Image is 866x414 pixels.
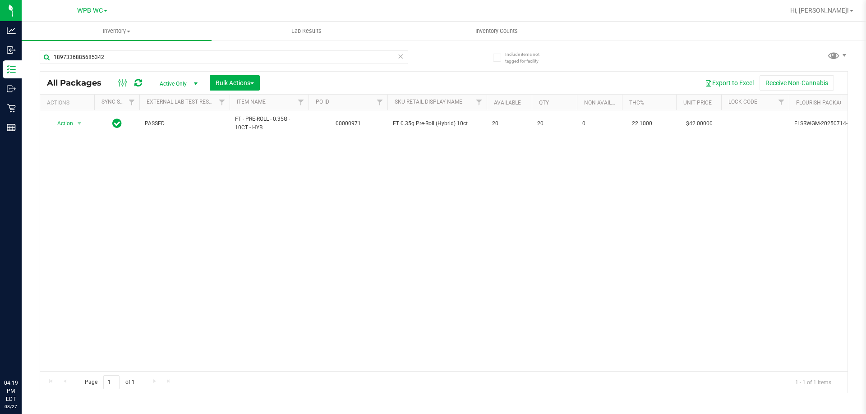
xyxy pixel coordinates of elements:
[147,99,217,105] a: External Lab Test Result
[728,99,757,105] a: Lock Code
[393,119,481,128] span: FT 0.35g Pre-Roll (Hybrid) 10ct
[145,119,224,128] span: PASSED
[237,99,266,105] a: Item Name
[373,95,387,110] a: Filter
[103,375,120,389] input: 1
[22,27,212,35] span: Inventory
[492,119,526,128] span: 20
[537,119,571,128] span: 20
[505,51,550,64] span: Include items not tagged for facility
[463,27,530,35] span: Inventory Counts
[74,117,85,130] span: select
[294,95,309,110] a: Filter
[539,100,549,106] a: Qty
[210,75,260,91] button: Bulk Actions
[7,26,16,35] inline-svg: Analytics
[27,341,37,351] iframe: Resource center unread badge
[760,75,834,91] button: Receive Non-Cannabis
[774,95,789,110] a: Filter
[682,117,717,130] span: $42.00000
[7,45,16,55] inline-svg: Inbound
[316,99,329,105] a: PO ID
[584,100,624,106] a: Non-Available
[494,100,521,106] a: Available
[9,342,36,369] iframe: Resource center
[101,99,136,105] a: Sync Status
[683,100,712,106] a: Unit Price
[47,100,91,106] div: Actions
[22,22,212,41] a: Inventory
[216,79,254,86] span: Bulk Actions
[124,95,139,110] a: Filter
[7,65,16,74] inline-svg: Inventory
[582,119,617,128] span: 0
[235,115,303,132] span: FT - PRE-ROLL - 0.35G - 10CT - HYB
[796,100,853,106] a: Flourish Package ID
[77,7,103,14] span: WPB WC
[40,50,408,64] input: Search Package ID, Item Name, SKU, Lot or Part Number...
[395,99,462,105] a: Sku Retail Display Name
[7,84,16,93] inline-svg: Outbound
[47,78,111,88] span: All Packages
[397,50,404,62] span: Clear
[4,403,18,410] p: 08/27
[215,95,230,110] a: Filter
[77,375,142,389] span: Page of 1
[4,379,18,403] p: 04:19 PM EDT
[627,117,657,130] span: 22.1000
[788,375,838,389] span: 1 - 1 of 1 items
[112,117,122,130] span: In Sync
[49,117,74,130] span: Action
[699,75,760,91] button: Export to Excel
[279,27,334,35] span: Lab Results
[7,123,16,132] inline-svg: Reports
[790,7,849,14] span: Hi, [PERSON_NAME]!
[7,104,16,113] inline-svg: Retail
[212,22,401,41] a: Lab Results
[401,22,591,41] a: Inventory Counts
[629,100,644,106] a: THC%
[336,120,361,127] a: 00000971
[472,95,487,110] a: Filter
